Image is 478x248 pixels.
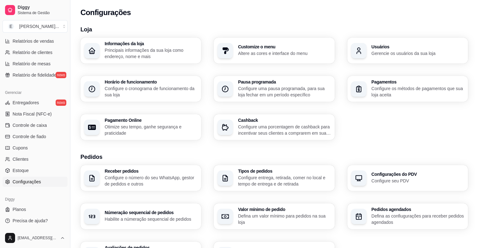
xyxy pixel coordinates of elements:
span: Planos [13,206,26,213]
p: Configure entrega, retirada, comer no local e tempo de entrega e de retirada [238,175,331,187]
p: Configure uma pausa programada, para sua loja fechar em um período específico [238,85,331,98]
h3: Tipos de pedidos [238,169,331,173]
p: Configure o número do seu WhatsApp, gestor de pedidos e outros [105,175,197,187]
span: Sistema de Gestão [18,10,65,15]
h3: Pedidos agendados [371,207,464,212]
span: [EMAIL_ADDRESS][DOMAIN_NAME] [18,235,58,240]
span: Controle de fiado [13,133,46,140]
button: CashbackConfigure uma porcentagem de cashback para incentivar seus clientes a comprarem em sua loja [214,114,334,140]
button: [EMAIL_ADDRESS][DOMAIN_NAME] [3,230,68,245]
a: Relatório de fidelidadenovo [3,70,68,80]
button: Tipos de pedidosConfigure entrega, retirada, comer no local e tempo de entrega e de retirada [214,165,334,191]
h3: Pedidos [80,153,468,161]
button: Receber pedidosConfigure o número do seu WhatsApp, gestor de pedidos e outros [80,165,201,191]
h3: Loja [80,25,468,34]
a: Precisa de ajuda? [3,216,68,226]
a: Nota Fiscal (NFC-e) [3,109,68,119]
p: Gerencie os usuários da sua loja [371,50,464,57]
span: Relatório de clientes [13,49,52,56]
span: Relatório de mesas [13,61,51,67]
h3: Valor mínimo de pedido [238,207,331,212]
div: Diggy [3,194,68,204]
button: Configurações do PDVConfigure seu PDV [347,165,468,191]
p: Principais informações da sua loja como endereço, nome e mais [105,47,197,60]
h3: Pausa programada [238,80,331,84]
a: Clientes [3,154,68,164]
h3: Configurações do PDV [371,172,464,176]
h3: Informações da loja [105,41,197,46]
h3: Cashback [238,118,331,122]
button: Select a team [3,20,68,33]
span: Entregadores [13,100,39,106]
span: Cupons [13,145,28,151]
button: Pedidos agendadosDefina as confiugurações para receber pedidos agendados [347,203,468,229]
h3: Pagamento Online [105,118,197,122]
button: PagamentosConfigure os métodos de pagamentos que sua loja aceita [347,76,468,102]
p: Defina as confiugurações para receber pedidos agendados [371,213,464,225]
a: Controle de caixa [3,120,68,130]
p: Otimize seu tempo, ganhe segurança e praticidade [105,124,197,136]
h3: Receber pedidos [105,169,197,173]
button: UsuáriosGerencie os usuários da sua loja [347,38,468,63]
a: Relatório de clientes [3,47,68,57]
button: Númeração sequencial de pedidosHabilite a númeração sequencial de pedidos [80,203,201,229]
span: Clientes [13,156,29,162]
span: E [8,23,14,30]
a: Cupons [3,143,68,153]
button: Horário de funcionamentoConfigure o cronograma de funcionamento da sua loja [80,76,201,102]
a: Configurações [3,177,68,187]
span: Precisa de ajuda? [13,218,48,224]
p: Habilite a númeração sequencial de pedidos [105,216,197,222]
a: Controle de fiado [3,132,68,142]
span: Nota Fiscal (NFC-e) [13,111,52,117]
a: Relatórios de vendas [3,36,68,46]
button: Valor mínimo de pedidoDefina um valor mínimo para pedidos na sua loja [214,203,334,229]
div: Gerenciar [3,88,68,98]
span: Controle de caixa [13,122,47,128]
p: Configure seu PDV [371,178,464,184]
a: DiggySistema de Gestão [3,3,68,18]
h3: Usuários [371,45,464,49]
button: Informações da lojaPrincipais informações da sua loja como endereço, nome e mais [80,38,201,63]
p: Configure o cronograma de funcionamento da sua loja [105,85,197,98]
a: Relatório de mesas [3,59,68,69]
p: Altere as cores e interface do menu [238,50,331,57]
h3: Númeração sequencial de pedidos [105,210,197,215]
a: Estoque [3,165,68,175]
span: Configurações [13,179,41,185]
span: Relatório de fidelidade [13,72,56,78]
p: Configure uma porcentagem de cashback para incentivar seus clientes a comprarem em sua loja [238,124,331,136]
h2: Configurações [80,8,131,18]
div: [PERSON_NAME] ... [19,23,59,30]
span: Diggy [18,5,65,10]
h3: Horário de funcionamento [105,80,197,84]
a: Entregadoresnovo [3,98,68,108]
h3: Pagamentos [371,80,464,84]
span: Estoque [13,167,29,174]
a: Planos [3,204,68,214]
p: Defina um valor mínimo para pedidos na sua loja [238,213,331,225]
button: Customize o menuAltere as cores e interface do menu [214,38,334,63]
h3: Customize o menu [238,45,331,49]
button: Pagamento OnlineOtimize seu tempo, ganhe segurança e praticidade [80,114,201,140]
button: Pausa programadaConfigure uma pausa programada, para sua loja fechar em um período específico [214,76,334,102]
span: Relatórios de vendas [13,38,54,44]
p: Configure os métodos de pagamentos que sua loja aceita [371,85,464,98]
